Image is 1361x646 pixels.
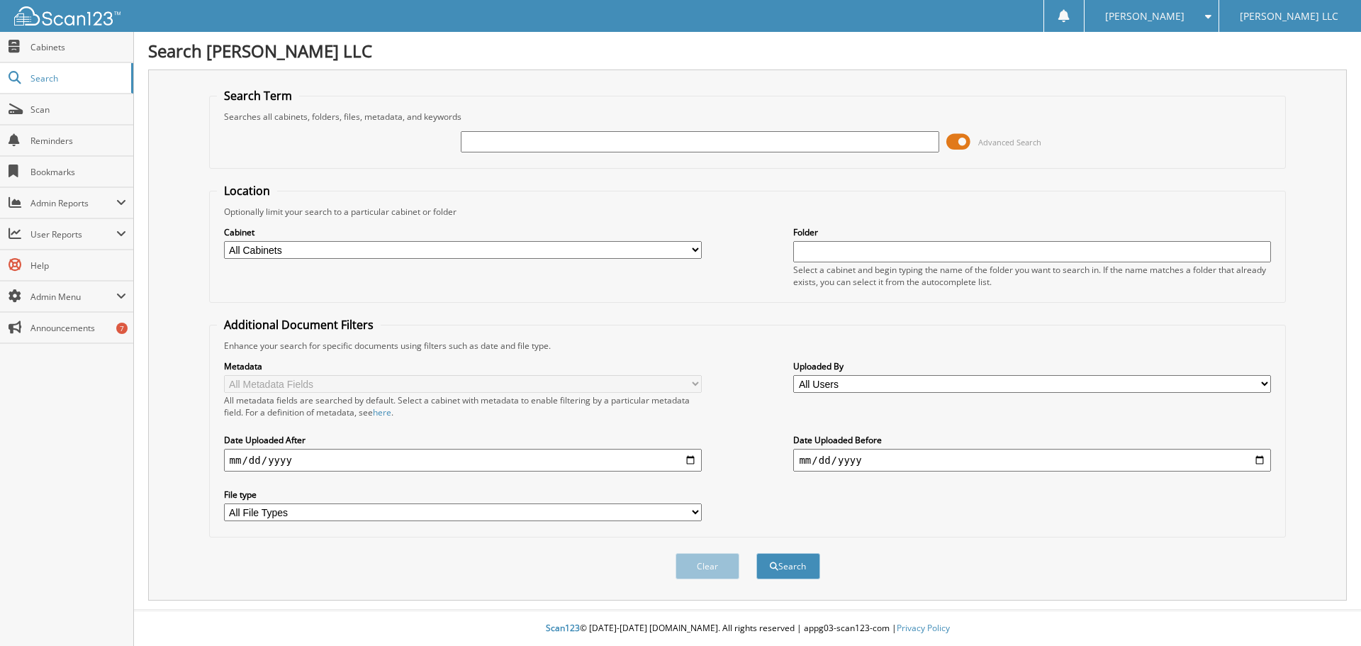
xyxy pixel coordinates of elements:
[30,260,126,272] span: Help
[30,104,126,116] span: Scan
[30,41,126,53] span: Cabinets
[1240,12,1338,21] span: [PERSON_NAME] LLC
[224,434,702,446] label: Date Uploaded After
[30,166,126,178] span: Bookmarks
[793,226,1271,238] label: Folder
[30,72,124,84] span: Search
[793,264,1271,288] div: Select a cabinet and begin typing the name of the folder you want to search in. If the name match...
[217,206,1279,218] div: Optionally limit your search to a particular cabinet or folder
[217,88,299,104] legend: Search Term
[756,553,820,579] button: Search
[30,228,116,240] span: User Reports
[14,6,121,26] img: scan123-logo-white.svg
[30,322,126,334] span: Announcements
[217,111,1279,123] div: Searches all cabinets, folders, files, metadata, and keywords
[30,291,116,303] span: Admin Menu
[224,449,702,472] input: start
[546,622,580,634] span: Scan123
[224,394,702,418] div: All metadata fields are searched by default. Select a cabinet with metadata to enable filtering b...
[217,317,381,333] legend: Additional Document Filters
[134,611,1361,646] div: © [DATE]-[DATE] [DOMAIN_NAME]. All rights reserved | appg03-scan123-com |
[676,553,739,579] button: Clear
[217,340,1279,352] div: Enhance your search for specific documents using filters such as date and file type.
[148,39,1347,62] h1: Search [PERSON_NAME] LLC
[793,449,1271,472] input: end
[30,135,126,147] span: Reminders
[217,183,277,199] legend: Location
[978,137,1041,147] span: Advanced Search
[793,360,1271,372] label: Uploaded By
[224,489,702,501] label: File type
[30,197,116,209] span: Admin Reports
[373,406,391,418] a: here
[793,434,1271,446] label: Date Uploaded Before
[1290,578,1361,646] iframe: Chat Widget
[1105,12,1184,21] span: [PERSON_NAME]
[224,360,702,372] label: Metadata
[116,323,128,334] div: 7
[897,622,950,634] a: Privacy Policy
[224,226,702,238] label: Cabinet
